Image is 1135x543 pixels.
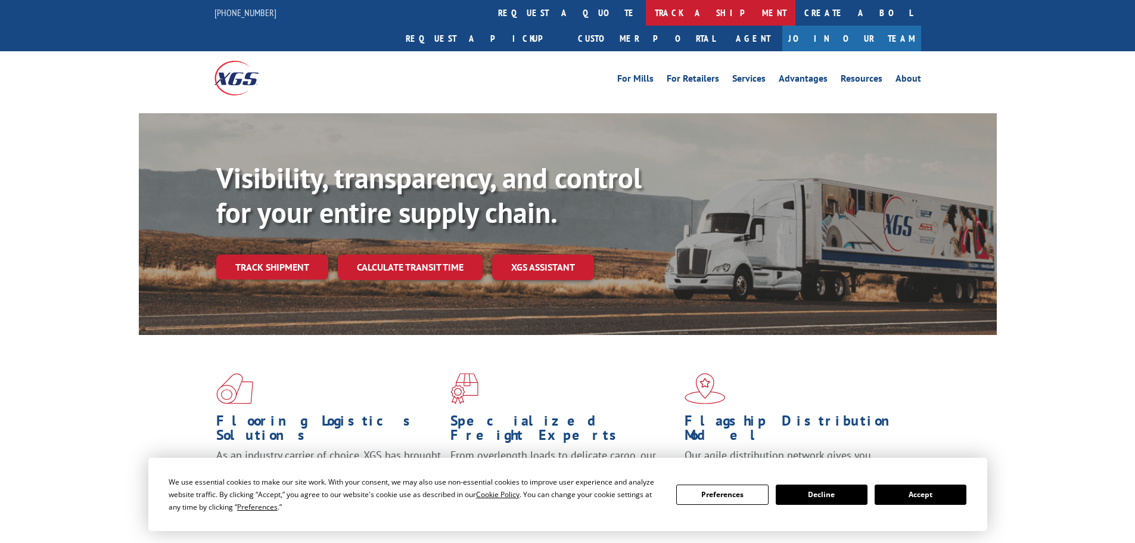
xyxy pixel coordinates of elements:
img: xgs-icon-total-supply-chain-intelligence-red [216,373,253,404]
a: Request a pickup [397,26,569,51]
h1: Specialized Freight Experts [450,414,676,448]
img: xgs-icon-focused-on-flooring-red [450,373,478,404]
a: Join Our Team [782,26,921,51]
div: We use essential cookies to make our site work. With your consent, we may also use non-essential ... [169,476,662,513]
img: xgs-icon-flagship-distribution-model-red [685,373,726,404]
span: As an industry carrier of choice, XGS has brought innovation and dedication to flooring logistics... [216,448,441,491]
a: [PHONE_NUMBER] [214,7,276,18]
a: Services [732,74,766,87]
a: Resources [841,74,882,87]
a: Calculate transit time [338,255,483,280]
a: Customer Portal [569,26,724,51]
h1: Flooring Logistics Solutions [216,414,441,448]
a: Advantages [779,74,828,87]
button: Accept [875,485,966,505]
h1: Flagship Distribution Model [685,414,910,448]
a: XGS ASSISTANT [492,255,594,280]
a: About [895,74,921,87]
a: For Retailers [667,74,719,87]
span: Preferences [237,502,278,512]
div: Cookie Consent Prompt [148,458,987,531]
a: Agent [724,26,782,51]
a: Track shipment [216,255,328,280]
span: Cookie Policy [476,489,520,499]
a: For Mills [617,74,654,87]
span: Our agile distribution network gives you nationwide inventory management on demand. [685,448,904,476]
b: Visibility, transparency, and control for your entire supply chain. [216,159,642,231]
button: Preferences [676,485,768,505]
button: Decline [776,485,867,505]
p: From overlength loads to delicate cargo, our experienced staff knows the best way to move your fr... [450,448,676,501]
